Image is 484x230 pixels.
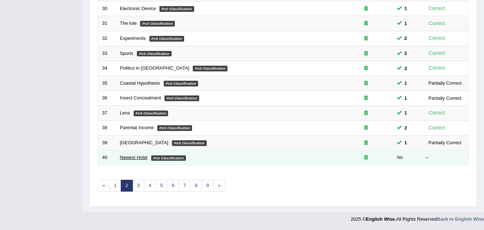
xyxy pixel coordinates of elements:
[120,110,130,116] a: Lens
[402,34,410,42] span: You can still take this question
[426,4,448,13] div: Correct
[120,36,146,41] a: Experiments
[193,66,227,71] em: PoS Classification
[155,180,167,192] a: 5
[402,5,410,12] span: You can still take this question
[98,31,116,46] td: 32
[343,20,389,27] div: Exam occurring question
[98,91,116,106] td: 36
[402,94,410,102] span: You can still take this question
[426,79,464,87] div: Partially Correct
[120,20,137,26] a: The lute
[98,150,116,165] td: 40
[343,110,389,117] div: Exam occurring question
[402,109,410,117] span: You can still take this question
[98,46,116,61] td: 33
[98,61,116,76] td: 34
[402,50,410,57] span: You can still take this question
[137,51,172,57] em: PoS Classification
[164,95,199,101] em: PoS Classification
[402,65,410,72] span: You can still take this question
[202,180,214,192] a: 9
[426,94,464,102] div: Partially Correct
[343,154,389,161] div: Exam occurring question
[109,180,121,192] a: 1
[343,80,389,87] div: Exam occurring question
[121,180,133,192] a: 2
[167,180,179,192] a: 6
[213,180,225,192] a: »
[159,6,194,12] em: PoS Classification
[402,124,410,132] span: You can still take this question
[120,51,134,56] a: Sports
[366,216,396,222] strong: English Wise.
[98,105,116,121] td: 37
[426,124,448,132] div: Correct
[402,79,410,87] span: You can still take this question
[98,76,116,91] td: 35
[402,20,410,27] span: You can still take this question
[149,36,184,42] em: PoS Classification
[190,180,202,192] a: 8
[343,125,389,131] div: Exam occurring question
[157,125,192,131] em: PoS Classification
[172,140,207,146] em: PoS Classification
[351,212,484,222] div: 2025 © All Rights Reserved
[402,139,410,146] span: You can still take this question
[426,34,448,42] div: Correct
[426,19,448,28] div: Correct
[397,155,403,160] em: No
[98,180,110,192] a: «
[120,80,160,86] a: Coastal Hypothesis
[151,155,186,161] em: PoS Classification
[179,180,191,192] a: 7
[343,65,389,72] div: Exam occurring question
[426,154,464,161] div: –
[343,50,389,57] div: Exam occurring question
[120,95,161,100] a: Insect Concealment
[343,35,389,42] div: Exam occurring question
[120,140,168,145] a: [GEOGRAPHIC_DATA]
[426,139,464,146] div: Partially Correct
[120,6,156,11] a: Electronic Device
[140,21,175,27] em: PoS Classification
[164,81,198,86] em: PoS Classification
[426,64,448,72] div: Correct
[343,140,389,146] div: Exam occurring question
[437,216,484,222] a: Back to English Wise
[120,155,148,160] a: Newest Hotel
[133,180,144,192] a: 3
[134,111,168,116] em: PoS Classification
[426,109,448,117] div: Correct
[343,95,389,102] div: Exam occurring question
[343,5,389,12] div: Exam occurring question
[120,65,190,71] a: Politics in [GEOGRAPHIC_DATA]
[120,125,154,130] a: Parental Income
[98,1,116,16] td: 30
[98,16,116,31] td: 31
[98,135,116,150] td: 39
[426,49,448,57] div: Correct
[98,121,116,136] td: 38
[144,180,156,192] a: 4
